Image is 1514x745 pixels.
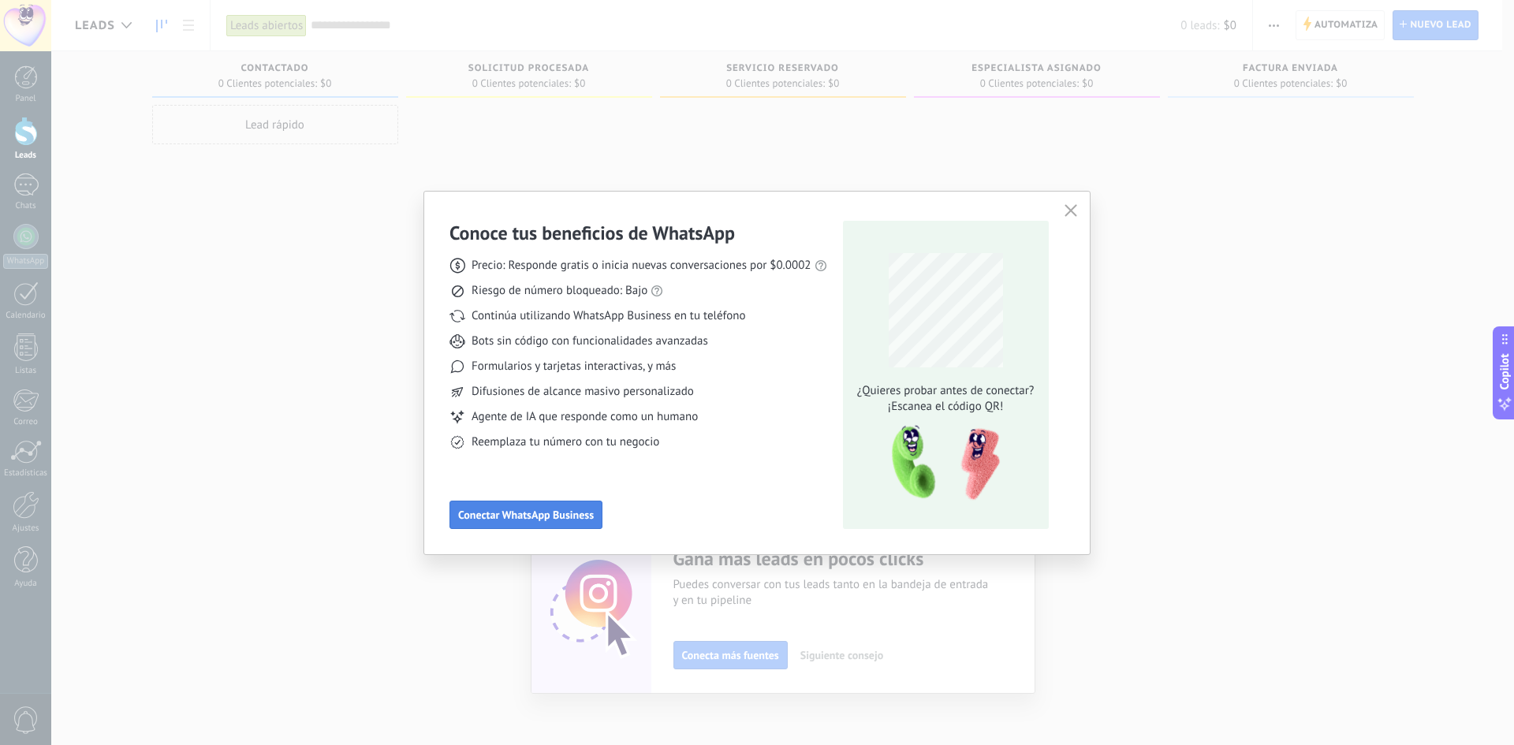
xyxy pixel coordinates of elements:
h3: Conoce tus beneficios de WhatsApp [449,221,735,245]
img: qr-pic-1x.png [878,421,1003,505]
span: Reemplaza tu número con tu negocio [472,434,659,450]
span: ¡Escanea el código QR! [852,399,1039,415]
span: Continúa utilizando WhatsApp Business en tu teléfono [472,308,745,324]
span: Bots sin código con funcionalidades avanzadas [472,333,708,349]
span: ¿Quieres probar antes de conectar? [852,383,1039,399]
span: Riesgo de número bloqueado: Bajo [472,283,647,299]
span: Precio: Responde gratis o inicia nuevas conversaciones por $0.0002 [472,258,811,274]
span: Difusiones de alcance masivo personalizado [472,384,694,400]
span: Formularios y tarjetas interactivas, y más [472,359,676,374]
span: Agente de IA que responde como un humano [472,409,698,425]
span: Copilot [1497,353,1512,389]
span: Conectar WhatsApp Business [458,509,594,520]
button: Conectar WhatsApp Business [449,501,602,529]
